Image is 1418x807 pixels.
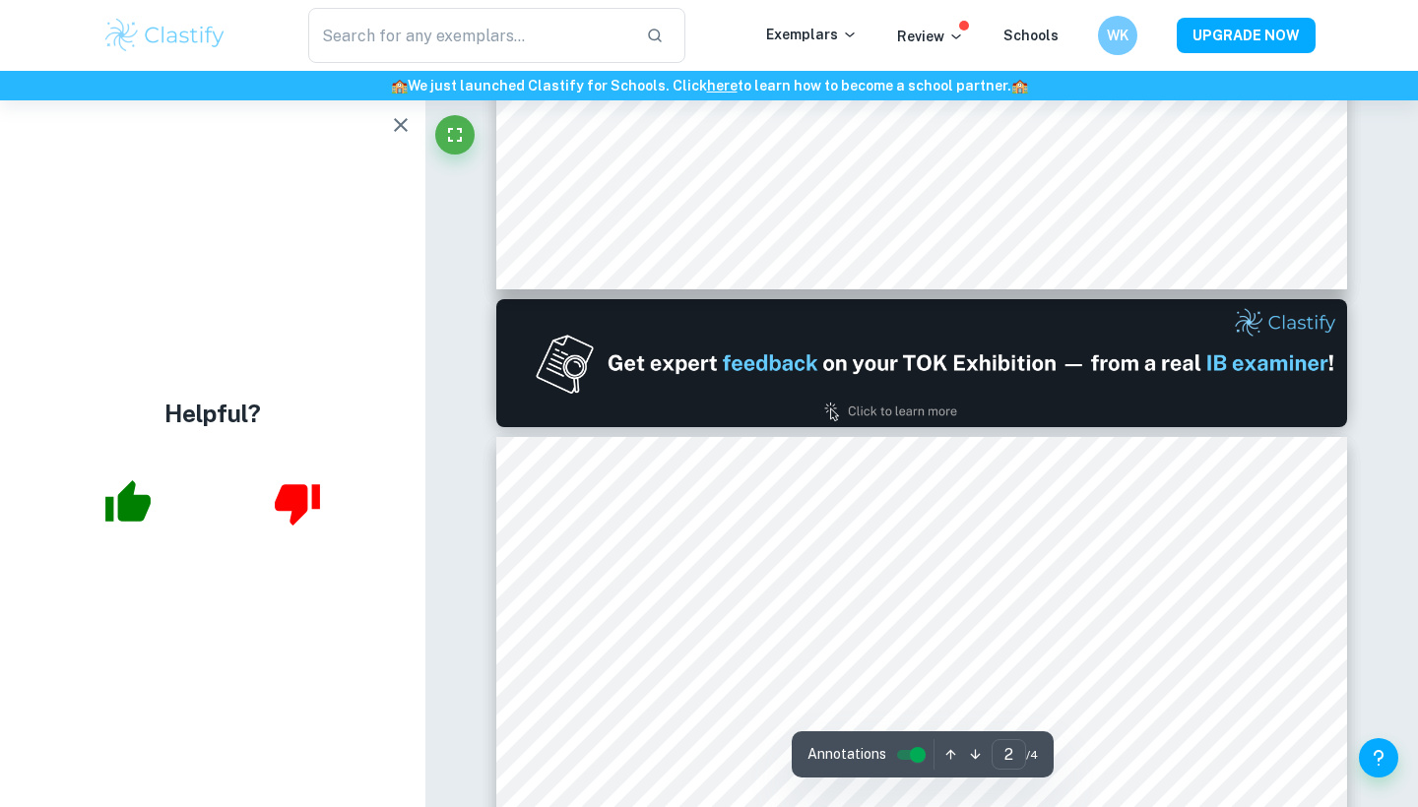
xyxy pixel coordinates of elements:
[435,115,475,155] button: Fullscreen
[1098,16,1137,55] button: WK
[102,16,227,55] img: Clastify logo
[1177,18,1316,53] button: UPGRADE NOW
[4,75,1414,96] h6: We just launched Clastify for Schools. Click to learn how to become a school partner.
[164,396,261,431] h4: Helpful?
[807,744,886,765] span: Annotations
[308,8,630,63] input: Search for any exemplars...
[897,26,964,47] p: Review
[1359,738,1398,777] button: Help and Feedback
[1011,78,1028,93] span: 🏫
[707,78,738,93] a: here
[391,78,408,93] span: 🏫
[1026,746,1038,764] span: / 4
[766,24,858,45] p: Exemplars
[496,299,1347,427] img: Ad
[1107,25,1129,46] h6: WK
[1003,28,1059,43] a: Schools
